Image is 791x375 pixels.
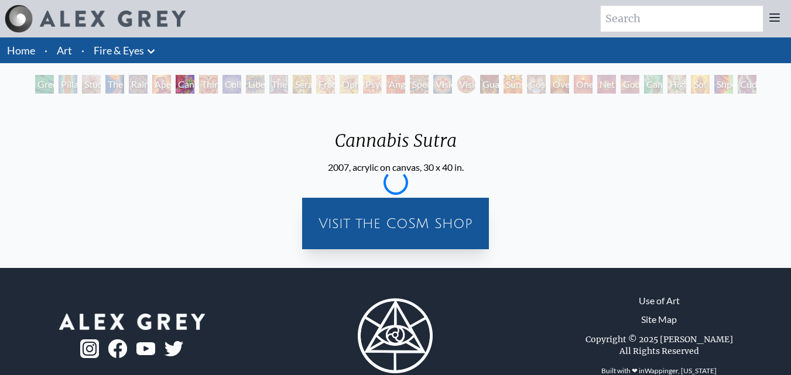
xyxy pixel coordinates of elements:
a: Art [57,42,72,59]
div: Third Eye Tears of Joy [199,75,218,94]
a: Visit the CoSM Shop [309,205,482,242]
a: Site Map [641,312,677,326]
div: Cannabis Sutra [326,130,466,160]
div: Shpongled [714,75,733,94]
a: Home [7,44,35,57]
div: 2007, acrylic on canvas, 30 x 40 in. [326,160,466,174]
div: Rainbow Eye Ripple [129,75,148,94]
img: ig-logo.png [80,339,99,358]
div: Aperture [152,75,171,94]
a: Use of Art [639,294,680,308]
div: Sunyata [504,75,522,94]
img: twitter-logo.png [165,341,183,356]
div: Fractal Eyes [316,75,335,94]
div: Spectral Lotus [410,75,429,94]
div: Angel Skin [386,75,405,94]
input: Search [601,6,763,32]
div: Vision Crystal Tondo [457,75,475,94]
div: Seraphic Transport Docking on the Third Eye [293,75,311,94]
div: Godself [621,75,639,94]
div: Higher Vision [667,75,686,94]
div: The Seer [269,75,288,94]
img: youtube-logo.png [136,342,155,356]
div: Green Hand [35,75,54,94]
div: Psychomicrograph of a Fractal Paisley Cherub Feather Tip [363,75,382,94]
div: Cannabis Sutra [176,75,194,94]
div: Sol Invictus [691,75,710,94]
div: Cosmic Elf [527,75,546,94]
div: Ophanic Eyelash [340,75,358,94]
div: Collective Vision [222,75,241,94]
div: The Torch [105,75,124,94]
div: Copyright © 2025 [PERSON_NAME] [585,333,733,345]
div: Guardian of Infinite Vision [480,75,499,94]
div: Liberation Through Seeing [246,75,265,94]
div: One [574,75,593,94]
div: Pillar of Awareness [59,75,77,94]
div: Cuddle [738,75,756,94]
img: fb-logo.png [108,339,127,358]
a: Wappinger, [US_STATE] [645,366,717,375]
div: Net of Being [597,75,616,94]
div: Vision Crystal [433,75,452,94]
li: · [77,37,89,63]
div: Cannafist [644,75,663,94]
a: Fire & Eyes [94,42,144,59]
div: Oversoul [550,75,569,94]
li: · [40,37,52,63]
div: Study for the Great Turn [82,75,101,94]
div: All Rights Reserved [619,345,699,357]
